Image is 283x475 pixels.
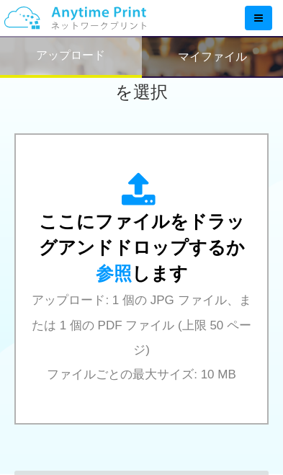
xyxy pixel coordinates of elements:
h2: アップロード [36,49,105,62]
h2: マイファイル [178,50,247,63]
span: ステップ 2: プリントするファイルを選択 [4,57,279,101]
span: ここにファイルをドラッグアンドドロップするか します [39,211,245,283]
span: 参照 [96,263,132,283]
span: アップロード: 1 個の JPG ファイル、または 1 個の PDF ファイル (上限 50 ページ) ファイルごとの最大サイズ: 10 MB [32,293,251,381]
